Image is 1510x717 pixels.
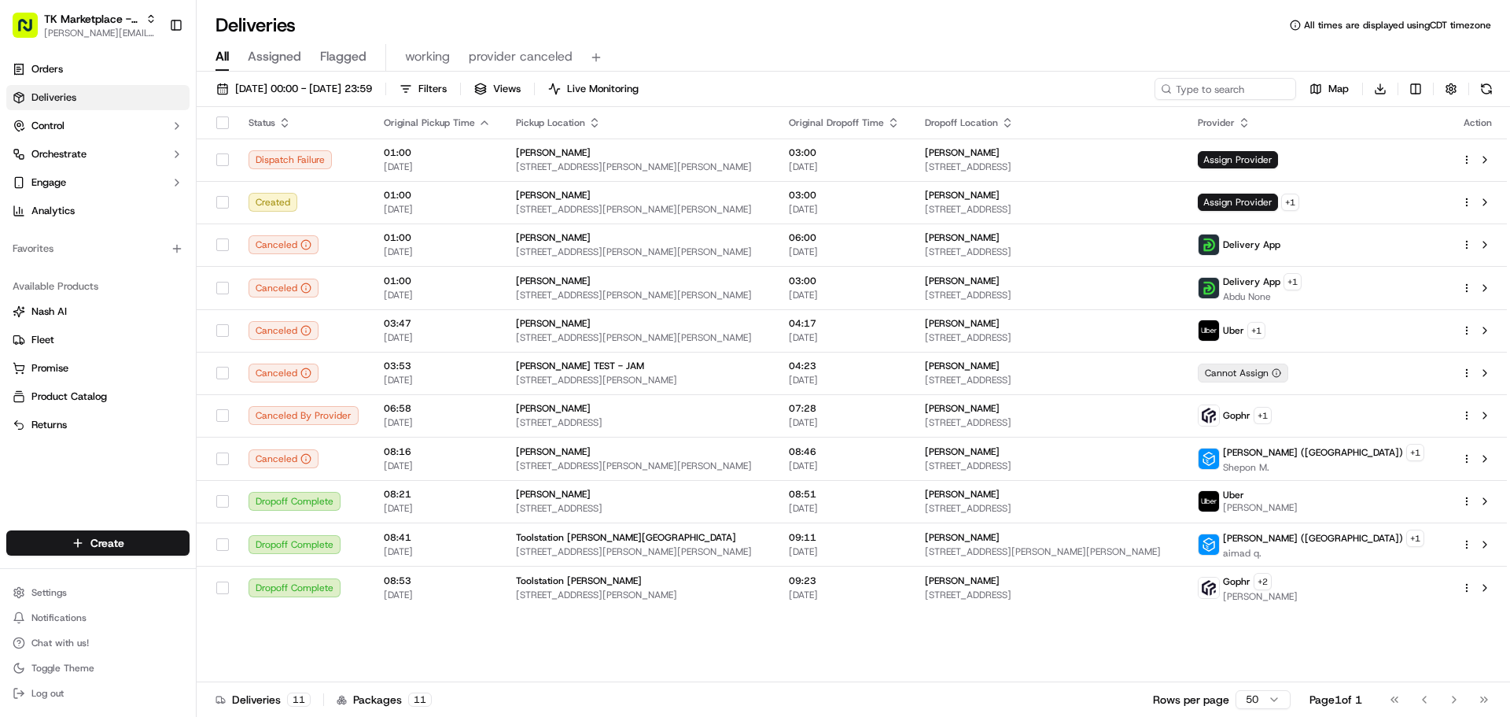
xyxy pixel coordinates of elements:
[1254,573,1272,590] button: +2
[925,460,1173,472] span: [STREET_ADDRESS]
[789,231,900,244] span: 06:00
[1223,547,1424,560] span: aimad q.
[249,364,319,383] button: Canceled
[209,78,379,100] button: [DATE] 00:00 - [DATE] 23:59
[567,82,639,96] span: Live Monitoring
[384,575,491,587] span: 08:53
[6,530,190,556] button: Create
[925,289,1173,301] span: [STREET_ADDRESS]
[789,116,884,129] span: Original Dropoff Time
[789,289,900,301] span: [DATE]
[516,331,764,344] span: [STREET_ADDRESS][PERSON_NAME][PERSON_NAME]
[31,119,64,133] span: Control
[31,390,107,404] span: Product Catalog
[6,682,190,704] button: Log out
[1475,78,1497,100] button: Refresh
[6,607,190,629] button: Notifications
[384,189,491,201] span: 01:00
[384,502,491,515] span: [DATE]
[6,142,190,167] button: Orchestrate
[925,445,1000,458] span: [PERSON_NAME]
[925,161,1173,173] span: [STREET_ADDRESS]
[384,289,491,301] span: [DATE]
[1304,19,1491,31] span: All times are displayed using CDT timezone
[516,189,591,201] span: [PERSON_NAME]
[925,488,1000,501] span: [PERSON_NAME]
[248,47,301,66] span: Assigned
[418,82,447,96] span: Filters
[384,460,491,472] span: [DATE]
[384,531,491,544] span: 08:41
[925,575,1000,587] span: [PERSON_NAME]
[789,531,900,544] span: 09:11
[516,416,764,429] span: [STREET_ADDRESS]
[789,488,900,501] span: 08:51
[925,545,1173,558] span: [STREET_ADDRESS][PERSON_NAME][PERSON_NAME]
[31,612,87,624] span: Notifications
[516,246,764,258] span: [STREET_ADDRESS][PERSON_NAME][PERSON_NAME]
[384,374,491,386] span: [DATE]
[516,402,591,415] span: [PERSON_NAME]
[516,575,642,587] span: Toolstation [PERSON_NAME]
[249,321,319,340] div: Canceled
[31,305,67,319] span: Nash AI
[516,146,591,159] span: [PERSON_NAME]
[13,333,183,347] a: Fleet
[925,275,1000,287] span: [PERSON_NAME]
[287,693,311,707] div: 11
[925,203,1173,216] span: [STREET_ADDRESS]
[925,116,998,129] span: Dropoff Location
[44,11,139,27] button: TK Marketplace - TKD
[6,6,163,44] button: TK Marketplace - TKD[PERSON_NAME][EMAIL_ADDRESS][DOMAIN_NAME]
[384,545,491,558] span: [DATE]
[31,361,68,375] span: Promise
[249,116,275,129] span: Status
[384,317,491,330] span: 03:47
[925,331,1173,344] span: [STREET_ADDRESS]
[6,198,190,224] a: Analytics
[384,146,491,159] span: 01:00
[1223,290,1302,303] span: Abdu None
[925,189,1000,201] span: [PERSON_NAME]
[925,531,1000,544] span: [PERSON_NAME]
[1199,235,1219,255] img: deliveryapp_logo.png
[1223,446,1403,459] span: [PERSON_NAME] ([GEOGRAPHIC_DATA])
[516,445,591,458] span: [PERSON_NAME]
[1153,692,1229,708] p: Rows per page
[235,82,372,96] span: [DATE] 00:00 - [DATE] 23:59
[408,693,432,707] div: 11
[384,445,491,458] span: 08:16
[789,589,900,601] span: [DATE]
[6,57,190,82] a: Orders
[516,502,764,515] span: [STREET_ADDRESS]
[925,589,1173,601] span: [STREET_ADDRESS]
[1198,151,1278,168] span: Assign Provider
[1223,324,1244,337] span: Uber
[31,91,76,105] span: Deliveries
[789,575,900,587] span: 09:23
[6,412,190,438] button: Returns
[789,275,900,287] span: 03:00
[1223,501,1298,514] span: [PERSON_NAME]
[249,235,319,254] button: Canceled
[789,445,900,458] span: 08:46
[925,360,1000,372] span: [PERSON_NAME]
[925,374,1173,386] span: [STREET_ADDRESS]
[516,161,764,173] span: [STREET_ADDRESS][PERSON_NAME][PERSON_NAME]
[789,460,900,472] span: [DATE]
[6,657,190,679] button: Toggle Theme
[1199,278,1219,298] img: deliveryapp_logo.png
[6,632,190,654] button: Chat with us!
[31,662,94,674] span: Toggle Theme
[516,116,585,129] span: Pickup Location
[789,203,900,216] span: [DATE]
[789,246,900,258] span: [DATE]
[1199,320,1219,341] img: uber-new-logo.jpeg
[6,582,190,604] button: Settings
[215,47,229,66] span: All
[789,545,900,558] span: [DATE]
[31,62,63,76] span: Orders
[1223,238,1280,251] span: Delivery App
[13,418,183,432] a: Returns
